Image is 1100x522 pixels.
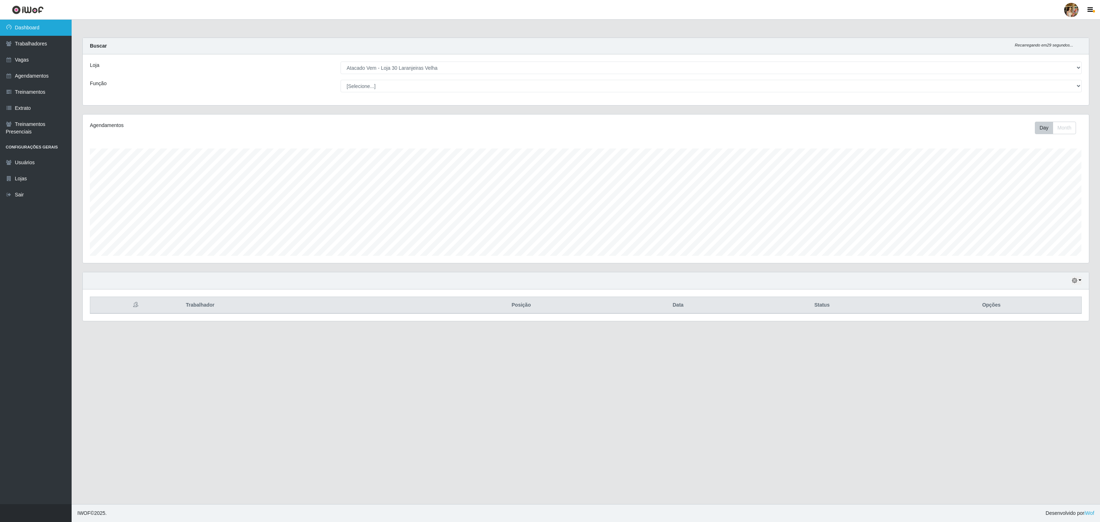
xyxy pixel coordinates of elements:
a: iWof [1084,510,1094,516]
th: Opções [901,297,1081,314]
th: Trabalhador [182,297,429,314]
div: First group [1035,122,1076,134]
span: Desenvolvido por [1046,509,1094,517]
div: Agendamentos [90,122,497,129]
strong: Buscar [90,43,107,49]
div: Toolbar with button groups [1035,122,1082,134]
span: IWOF [77,510,91,516]
th: Posição [429,297,614,314]
img: CoreUI Logo [12,5,44,14]
span: © 2025 . [77,509,107,517]
th: Data [613,297,743,314]
label: Função [90,80,107,87]
button: Day [1035,122,1053,134]
th: Status [743,297,901,314]
button: Month [1053,122,1076,134]
i: Recarregando em 29 segundos... [1015,43,1073,47]
label: Loja [90,62,99,69]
